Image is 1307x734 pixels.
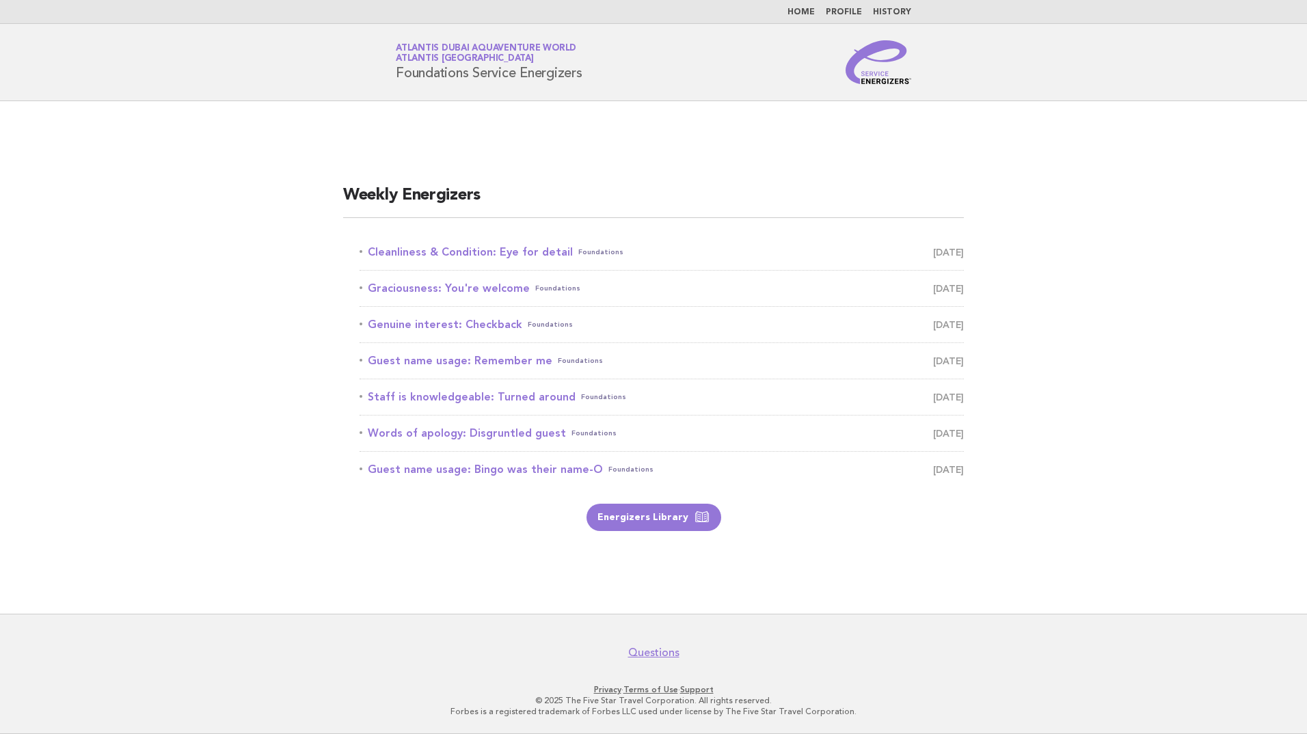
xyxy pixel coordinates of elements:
span: [DATE] [933,279,964,298]
h2: Weekly Energizers [343,185,964,218]
a: Genuine interest: CheckbackFoundations [DATE] [360,315,964,334]
h1: Foundations Service Energizers [396,44,582,80]
span: Foundations [571,424,617,443]
a: Profile [826,8,862,16]
a: History [873,8,911,16]
a: Guest name usage: Remember meFoundations [DATE] [360,351,964,370]
span: Foundations [528,315,573,334]
a: Guest name usage: Bingo was their name-OFoundations [DATE] [360,460,964,479]
img: Service Energizers [846,40,911,84]
span: [DATE] [933,315,964,334]
a: Home [787,8,815,16]
a: Support [680,685,714,694]
span: [DATE] [933,243,964,262]
a: Privacy [594,685,621,694]
span: [DATE] [933,388,964,407]
a: Cleanliness & Condition: Eye for detailFoundations [DATE] [360,243,964,262]
p: Forbes is a registered trademark of Forbes LLC used under license by The Five Star Travel Corpora... [235,706,1072,717]
a: Energizers Library [587,504,721,531]
span: Foundations [578,243,623,262]
span: Atlantis [GEOGRAPHIC_DATA] [396,55,534,64]
span: Foundations [535,279,580,298]
a: Atlantis Dubai Aquaventure WorldAtlantis [GEOGRAPHIC_DATA] [396,44,576,63]
span: Foundations [608,460,653,479]
span: Foundations [581,388,626,407]
p: · · [235,684,1072,695]
a: Staff is knowledgeable: Turned aroundFoundations [DATE] [360,388,964,407]
span: Foundations [558,351,603,370]
a: Questions [628,646,679,660]
span: [DATE] [933,460,964,479]
a: Words of apology: Disgruntled guestFoundations [DATE] [360,424,964,443]
a: Terms of Use [623,685,678,694]
a: Graciousness: You're welcomeFoundations [DATE] [360,279,964,298]
span: [DATE] [933,351,964,370]
span: [DATE] [933,424,964,443]
p: © 2025 The Five Star Travel Corporation. All rights reserved. [235,695,1072,706]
